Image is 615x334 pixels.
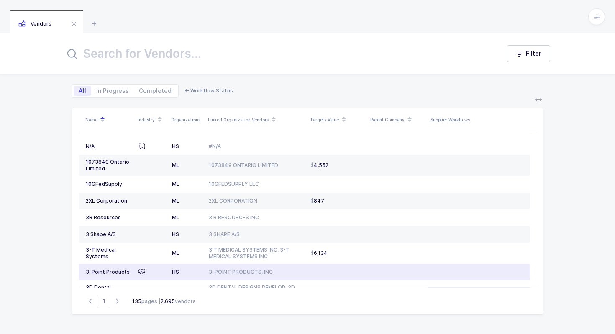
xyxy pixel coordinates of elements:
div: 2XL Corporation [86,198,132,204]
div: Name [85,113,133,127]
div: Parent Company [370,113,425,127]
span: 4,552 [311,162,328,169]
b: 2,695 [161,298,175,304]
div: HSC, ML, [GEOGRAPHIC_DATA] [172,288,202,301]
div: 3-POINT PRODUCTS, INC [209,269,304,275]
div: 10GFedSupply [86,181,132,188]
span: 847 [311,198,324,204]
div: ML [172,162,202,169]
b: 135 [132,298,141,304]
div: N/A [86,143,132,150]
div: 3-T Medical Systems [86,247,132,260]
div: Targets Value [310,113,365,127]
input: Search for Vendors... [65,44,490,64]
div: 3 T MEDICAL SYSTEMS INC, 3-T MEDICAL SYSTEMS INC [209,247,304,260]
div: ML [172,250,202,257]
div: ML [172,198,202,204]
div: 3-Point Products [86,269,132,275]
div: 10GFEDSUPPLY LLC [209,181,304,188]
div: 1073849 ONTARIO LIMITED [209,162,304,169]
div: HS [172,231,202,238]
div: Industry [138,113,166,127]
div: 3 Shape A/S [86,231,132,238]
div: 3 SHAPE A/S [209,231,304,238]
div: HS [172,269,202,275]
span: In Progress [96,88,129,94]
div: 3 R RESOURCES INC [209,214,304,221]
div: #N/A [209,143,304,150]
div: HS [172,143,202,150]
button: Filter [507,45,550,62]
div: 3R Resources [86,214,132,221]
span: Completed [139,88,172,94]
span: Filter [526,49,541,58]
div: Supplier Workflows [430,116,523,123]
div: Organizations [171,116,203,123]
span: All [79,88,86,94]
span: Go to [97,295,110,308]
div: 3D DENTAL DESIGNS DEVELOP, 3D DENTAL DESIGNS AND DEVELOPMENT L, 3D Dental Designs & Development [209,284,304,304]
div: 1073849 Ontario Limited [86,159,132,172]
div: ML [172,214,202,221]
div: pages | vendors [132,298,196,305]
div: ML [172,181,202,188]
span: Vendors [18,21,51,27]
div: 2XL CORPORATION [209,198,304,204]
span: 6,134 [311,250,328,257]
span: ← Workflow Status [184,87,233,94]
div: 3D Dental Designs & Development [86,284,132,304]
div: Linked Organization Vendors [208,113,305,127]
